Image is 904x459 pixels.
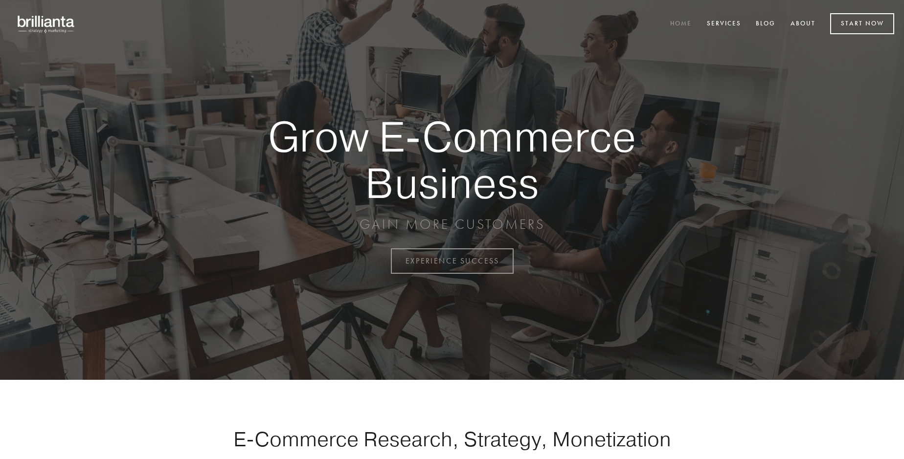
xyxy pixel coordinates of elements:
a: Blog [749,16,782,32]
h1: E-Commerce Research, Strategy, Monetization [203,427,701,451]
a: Home [664,16,698,32]
a: Start Now [830,13,894,34]
strong: Grow E-Commerce Business [234,113,670,206]
p: GAIN MORE CUSTOMERS [234,216,670,233]
a: About [784,16,822,32]
img: brillianta - research, strategy, marketing [10,10,83,38]
a: EXPERIENCE SUCCESS [391,248,514,274]
a: Services [701,16,747,32]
